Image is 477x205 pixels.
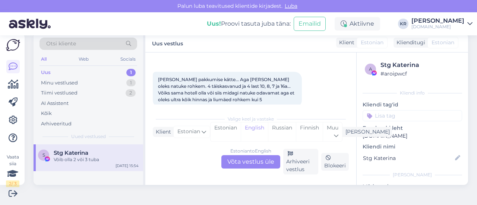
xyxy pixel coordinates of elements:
[398,19,408,29] div: KR
[116,163,139,169] div: [DATE] 15:54
[336,39,354,47] div: Klient
[46,40,76,48] span: Otsi kliente
[411,18,473,30] a: [PERSON_NAME][DOMAIN_NAME]
[363,143,462,151] p: Kliendi nimi
[321,153,349,171] div: Blokeeri
[411,18,464,24] div: [PERSON_NAME]
[327,124,338,131] span: Muu
[363,101,462,109] p: Kliendi tag'id
[432,39,454,47] span: Estonian
[41,110,52,117] div: Kõik
[211,122,241,141] div: Estonian
[282,3,300,9] span: Luba
[296,122,323,141] div: Finnish
[41,120,72,128] div: Arhiveeritud
[221,155,280,169] div: Võta vestlus üle
[41,100,69,107] div: AI Assistent
[394,39,425,47] div: Klienditugi
[153,116,349,122] div: Valige keel ja vastake
[363,132,462,140] p: [DOMAIN_NAME]
[363,183,462,190] p: Märkmed
[42,152,45,158] span: S
[369,66,372,72] span: a
[119,54,137,64] div: Socials
[268,122,296,141] div: Russian
[6,180,19,187] div: 2 / 3
[335,17,380,31] div: Aktiivne
[153,128,171,136] div: Klient
[207,19,291,28] div: Proovi tasuta juba täna:
[241,122,268,141] div: English
[126,89,136,97] div: 2
[41,79,78,87] div: Minu vestlused
[6,154,19,187] div: Vaata siia
[363,90,462,96] div: Kliendi info
[363,124,462,132] p: Facebooki leht
[363,154,454,162] input: Lisa nimi
[411,24,464,30] div: [DOMAIN_NAME]
[363,172,462,178] div: [PERSON_NAME]
[41,69,51,76] div: Uus
[380,61,460,70] div: Stg Katerina
[294,17,326,31] button: Emailid
[126,69,136,76] div: 1
[361,39,383,47] span: Estonian
[152,38,183,48] label: Uus vestlus
[54,150,88,156] span: Stg Katerina
[54,156,139,163] div: Võib olla 2 või 3 tuba
[283,149,318,174] div: Arhiveeri vestlus
[380,70,460,78] div: # aroipwcf
[77,54,90,64] div: Web
[71,133,106,140] span: Uued vestlused
[6,39,20,51] img: Askly Logo
[363,110,462,121] input: Lisa tag
[158,77,296,102] span: [PERSON_NAME] pakkumise kätte... Aga [PERSON_NAME] oleks natuke rohkem. 4 täiskasvanud ja 4 last ...
[126,79,136,87] div: 1
[41,89,78,97] div: Tiimi vestlused
[40,54,48,64] div: All
[177,128,200,136] span: Estonian
[342,128,390,136] div: [PERSON_NAME]
[207,20,221,27] b: Uus!
[230,148,271,154] div: Estonian to English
